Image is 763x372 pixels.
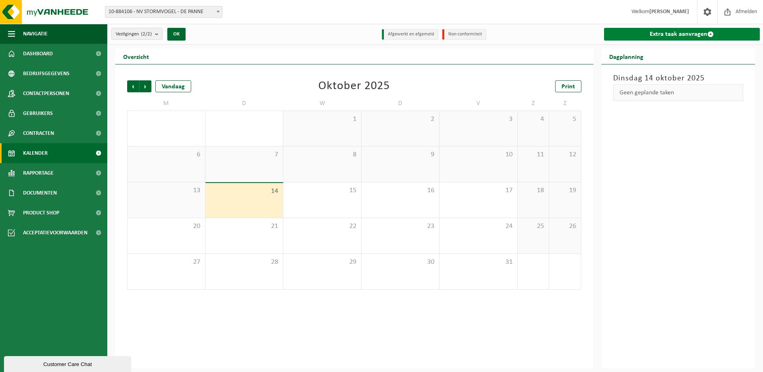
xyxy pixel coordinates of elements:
span: 31 [443,258,513,267]
div: Geen geplande taken [613,84,744,101]
td: D [205,96,284,111]
button: OK [167,28,186,41]
span: 14 [209,187,279,196]
span: Vorige [127,80,139,92]
count: (2/2) [141,31,152,37]
strong: [PERSON_NAME] [649,9,689,15]
span: 23 [366,222,436,231]
a: Extra taak aanvragen [604,28,760,41]
span: 15 [287,186,357,195]
td: M [127,96,205,111]
span: Kalender [23,143,48,163]
h3: Dinsdag 14 oktober 2025 [613,72,744,84]
span: 10-884106 - NV STORMVOGEL - DE PANNE [105,6,223,18]
span: 7 [209,150,279,159]
span: 6 [132,150,201,159]
span: Navigatie [23,24,48,44]
span: Volgende [139,80,151,92]
span: 29 [287,258,357,267]
span: 8 [287,150,357,159]
span: 27 [132,258,201,267]
span: 18 [522,186,545,195]
span: 21 [209,222,279,231]
span: Gebruikers [23,103,53,123]
td: Z [518,96,550,111]
td: Z [549,96,581,111]
div: Oktober 2025 [318,80,390,92]
span: 26 [553,222,577,231]
span: 12 [553,150,577,159]
h2: Overzicht [115,49,157,64]
span: 2 [366,115,436,124]
div: Vandaag [155,80,191,92]
span: Rapportage [23,163,54,183]
span: Contactpersonen [23,84,69,103]
span: Product Shop [23,203,59,223]
td: D [362,96,440,111]
a: Print [555,80,581,92]
span: 13 [132,186,201,195]
span: Documenten [23,183,57,203]
h2: Dagplanning [601,49,651,64]
span: 3 [443,115,513,124]
span: 30 [366,258,436,267]
span: 22 [287,222,357,231]
span: 10-884106 - NV STORMVOGEL - DE PANNE [105,6,222,18]
span: Bedrijfsgegevens [23,64,70,84]
iframe: chat widget [4,354,133,372]
span: Print [562,84,575,90]
span: 19 [553,186,577,195]
span: Contracten [23,123,54,143]
td: W [283,96,362,111]
span: 4 [522,115,545,124]
td: V [440,96,518,111]
button: Vestigingen(2/2) [111,28,163,40]
span: 16 [366,186,436,195]
span: 11 [522,150,545,159]
span: 17 [443,186,513,195]
span: 10 [443,150,513,159]
span: 9 [366,150,436,159]
span: Vestigingen [116,28,152,40]
span: 1 [287,115,357,124]
span: Acceptatievoorwaarden [23,223,87,243]
span: 24 [443,222,513,231]
span: 20 [132,222,201,231]
span: Dashboard [23,44,53,64]
span: 25 [522,222,545,231]
span: 5 [553,115,577,124]
li: Non-conformiteit [442,29,486,40]
li: Afgewerkt en afgemeld [382,29,438,40]
span: 28 [209,258,279,267]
